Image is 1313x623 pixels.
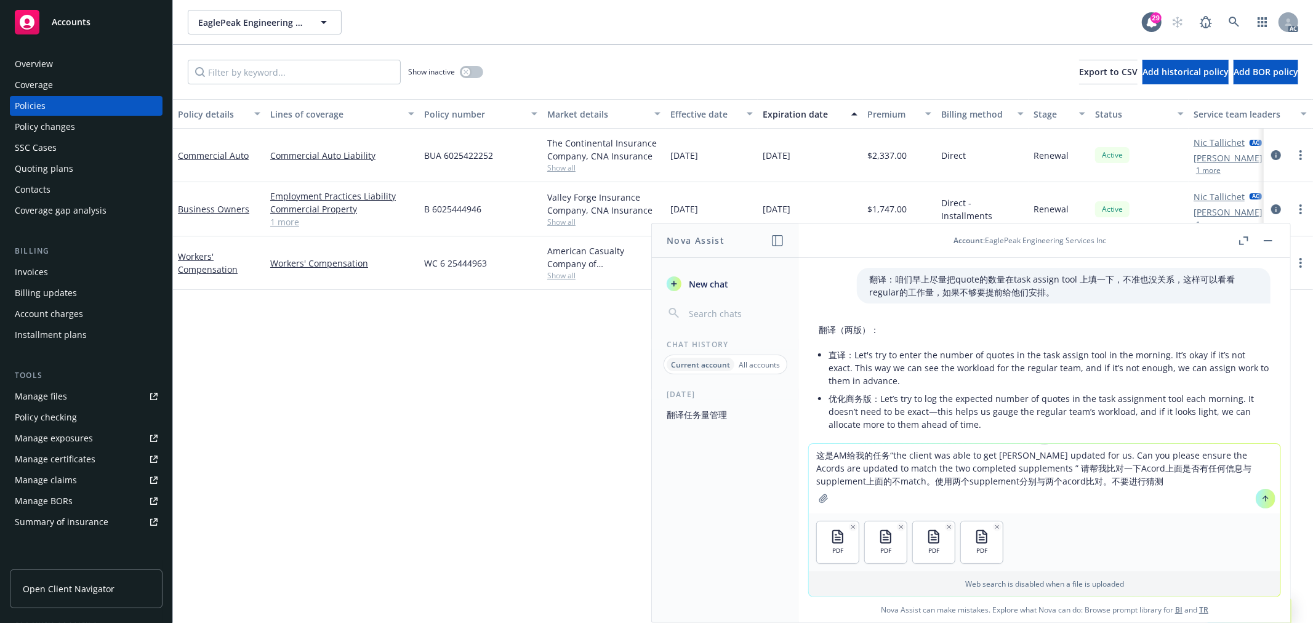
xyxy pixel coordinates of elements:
a: [PERSON_NAME] [1194,206,1263,219]
div: Account charges [15,304,83,324]
span: PDF [976,547,987,555]
a: Start snowing [1165,10,1190,34]
span: Show all [547,217,661,227]
div: Contacts [15,180,50,199]
div: The Continental Insurance Company, CNA Insurance [547,137,661,163]
div: Lines of coverage [270,108,401,121]
button: 翻译任务量管理 [662,404,789,425]
button: PDF [913,521,955,563]
span: $1,747.00 [867,203,907,215]
a: Installment plans [10,325,163,345]
li: 优化商务版：Let’s try to log the expected number of quotes in the task assignment tool each morning. It... [829,390,1271,433]
div: Policy changes [15,117,75,137]
button: Add BOR policy [1234,60,1298,84]
span: New chat [686,278,728,291]
button: EaglePeak Engineering Services Inc [188,10,342,34]
a: Manage exposures [10,428,163,448]
div: SSC Cases [15,138,57,158]
a: TR [1199,605,1208,615]
a: Policy checking [10,408,163,427]
div: 29 [1150,12,1162,23]
span: Export to CSV [1079,66,1138,78]
span: Add BOR policy [1234,66,1298,78]
p: 翻译（两版）： [819,323,1271,336]
div: Expiration date [763,108,844,121]
button: New chat [662,273,789,295]
span: Accounts [52,17,90,27]
button: Policy details [173,99,265,129]
button: PDF [961,521,1003,563]
button: Add historical policy [1142,60,1229,84]
a: Commercial Auto Liability [270,149,414,162]
input: Filter by keyword... [188,60,401,84]
a: Commercial Auto [178,150,249,161]
a: Overview [10,54,163,74]
button: 1 more [1196,221,1221,228]
a: Switch app [1250,10,1275,34]
p: Current account [671,360,730,370]
span: $2,337.00 [867,149,907,162]
div: Analytics hub [10,557,163,569]
div: Policy details [178,108,247,121]
button: Service team leaders [1189,99,1312,129]
div: Invoices [15,262,48,282]
a: Invoices [10,262,163,282]
span: BUA 6025422252 [424,149,493,162]
div: Manage claims [15,470,77,490]
a: Summary of insurance [10,512,163,532]
p: Web search is disabled when a file is uploaded [816,579,1273,589]
span: Open Client Navigator [23,582,114,595]
h1: Nova Assist [667,234,725,247]
button: Effective date [665,99,758,129]
div: Coverage [15,75,53,95]
span: Account [954,235,983,246]
a: Quoting plans [10,159,163,179]
div: Policy number [424,108,524,121]
span: Active [1100,150,1125,161]
div: : EaglePeak Engineering Services Inc [954,235,1106,246]
div: Service team leaders [1194,108,1293,121]
span: Renewal [1034,203,1069,215]
a: Account charges [10,304,163,324]
textarea: 这是AM给我的任务“the client was able to get [PERSON_NAME] updated for us. Can you please ensure the Acor... [809,444,1280,513]
a: BI [1175,605,1183,615]
p: All accounts [739,360,780,370]
div: Billing [10,245,163,257]
div: Billing method [941,108,1010,121]
span: WC 6 25444963 [424,257,487,270]
div: Market details [547,108,647,121]
span: EaglePeak Engineering Services Inc [198,16,305,29]
div: Manage certificates [15,449,95,469]
span: [DATE] [763,203,790,215]
button: Expiration date [758,99,862,129]
a: more [1293,255,1308,270]
button: Market details [542,99,665,129]
span: Renewal [1034,149,1069,162]
p: 翻译：咱们早上尽量把quote的数量在task assign tool 上填一下，不准也没关系，这样可以看看regular的工作量，如果不够要提前给他们安排。 [869,273,1258,299]
div: Policies [15,96,46,116]
a: Coverage gap analysis [10,201,163,220]
a: more [1293,148,1308,163]
div: Effective date [670,108,739,121]
a: [PERSON_NAME] [1194,151,1263,164]
a: Commercial Property [270,203,414,215]
li: 直译：Let's try to enter the number of quotes in the task assign tool in the morning. It’s okay if i... [829,346,1271,390]
span: Active [1100,204,1125,215]
a: Coverage [10,75,163,95]
button: Export to CSV [1079,60,1138,84]
span: [DATE] [763,149,790,162]
span: Show inactive [408,66,455,77]
div: Chat History [652,339,799,350]
a: Employment Practices Liability [270,190,414,203]
div: Policy checking [15,408,77,427]
a: Workers' Compensation [270,257,414,270]
input: Search chats [686,305,784,322]
a: Business Owners [178,203,249,215]
a: Nic Tallichet [1194,136,1245,149]
div: Manage exposures [15,428,93,448]
div: American Casualty Company of [GEOGRAPHIC_DATA], [US_STATE], CNA Insurance [547,244,661,270]
div: Valley Forge Insurance Company, CNA Insurance [547,191,661,217]
a: 1 more [270,215,414,228]
span: Add historical policy [1142,66,1229,78]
